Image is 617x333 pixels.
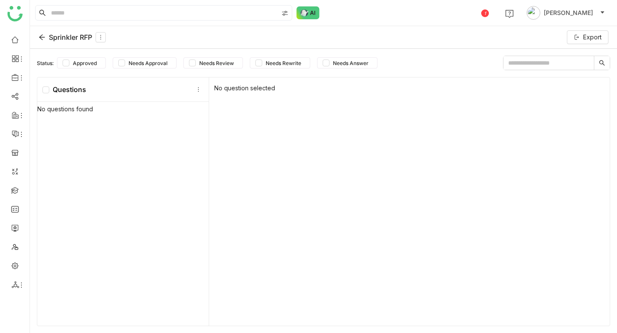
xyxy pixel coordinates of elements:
[583,33,602,42] span: Export
[525,6,607,20] button: [PERSON_NAME]
[297,6,320,19] img: ask-buddy-normal.svg
[282,10,288,17] img: search-type.svg
[7,6,23,21] img: logo
[481,9,489,17] div: 1
[42,85,86,94] div: Questions
[527,6,540,20] img: avatar
[209,77,610,326] div: No question selected
[196,60,237,66] span: Needs Review
[125,60,171,66] span: Needs Approval
[37,102,209,328] div: No questions found
[69,60,100,66] span: Approved
[39,32,106,42] div: Sprinkler RFP
[37,60,54,66] div: Status:
[505,9,514,18] img: help.svg
[567,30,608,44] button: Export
[329,60,372,66] span: Needs Answer
[544,8,593,18] span: [PERSON_NAME]
[262,60,305,66] span: Needs Rewrite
